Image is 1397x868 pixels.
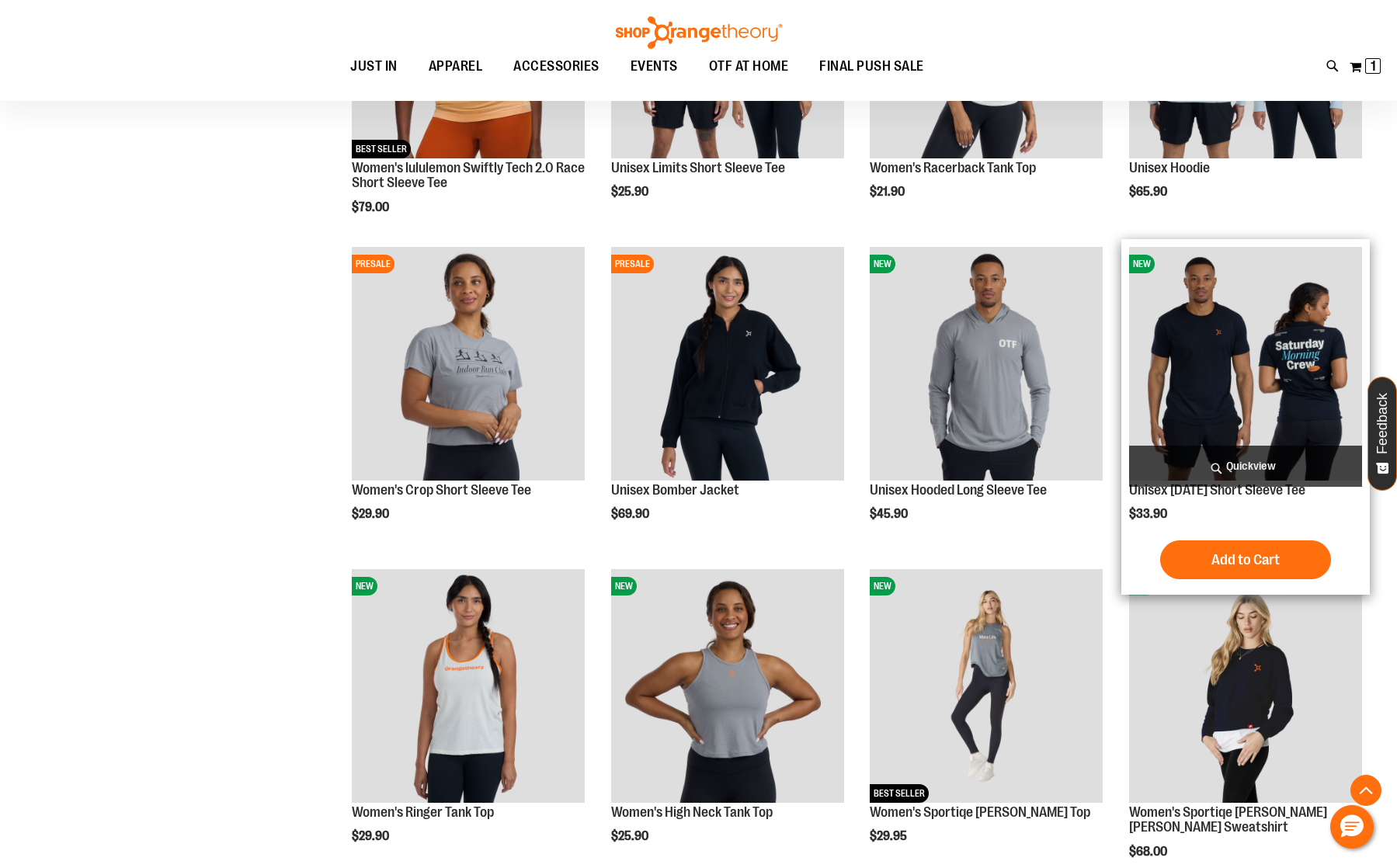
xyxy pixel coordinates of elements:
[611,577,637,595] span: NEW
[870,569,1103,802] img: Women's Sportiqe Janie Tank Top
[709,49,789,84] span: OTF AT HOME
[352,507,391,521] span: $29.90
[870,804,1090,820] a: Women's Sportiqe [PERSON_NAME] Top
[611,160,785,175] a: Unisex Limits Short Sleeve Tee
[611,507,652,521] span: $69.90
[870,829,909,843] span: $29.95
[1367,377,1397,491] button: Feedback - Show survey
[350,49,398,84] span: JUST IN
[1129,446,1362,487] a: Quickview
[1160,540,1331,579] button: Add to Cart
[352,247,585,482] a: Image of Womens Crop TeePRESALE
[352,160,585,191] a: Women's lululemon Swiftly Tech 2.0 Race Short Sleeve Tee
[344,239,593,561] div: product
[1129,507,1169,521] span: $33.90
[352,829,391,843] span: $29.90
[611,247,844,480] img: Image of Unisex Bomber Jacket
[498,49,615,85] a: ACCESSORIES
[1211,551,1280,568] span: Add to Cart
[603,239,852,561] div: product
[429,49,483,84] span: APPAREL
[1129,247,1362,482] a: Image of Unisex Saturday TeeNEW
[1129,804,1327,835] a: Women's Sportiqe [PERSON_NAME] [PERSON_NAME] Sweatshirt
[1129,247,1362,480] img: Image of Unisex Saturday Tee
[870,247,1103,482] a: Image of Unisex Hooded LS TeeNEW
[611,804,773,820] a: Women's High Neck Tank Top
[611,569,844,802] img: Image of Womens BB High Neck Tank Grey
[870,482,1047,498] a: Unisex Hooded Long Sleeve Tee
[870,247,1103,480] img: Image of Unisex Hooded LS Tee
[352,569,585,804] a: Image of Womens Ringer TankNEW
[1371,58,1376,74] span: 1
[1121,239,1370,595] div: product
[1129,845,1169,859] span: $68.00
[352,200,391,214] span: $79.00
[631,49,678,84] span: EVENTS
[1375,393,1390,454] span: Feedback
[613,16,784,49] img: Shop Orangetheory
[1129,569,1362,804] a: Women's Sportiqe Ashlyn French Terry Crewneck SweatshirtNEW
[611,255,654,273] span: PRESALE
[615,49,693,85] a: EVENTS
[352,140,411,158] span: BEST SELLER
[352,247,585,480] img: Image of Womens Crop Tee
[1129,482,1305,498] a: Unisex [DATE] Short Sleeve Tee
[870,569,1103,804] a: Women's Sportiqe Janie Tank TopNEWBEST SELLER
[1129,185,1169,199] span: $65.90
[870,577,895,595] span: NEW
[413,49,499,84] a: APPAREL
[870,160,1036,175] a: Women's Racerback Tank Top
[611,482,739,498] a: Unisex Bomber Jacket
[513,49,599,84] span: ACCESSORIES
[1330,805,1374,849] button: Hello, have a question? Let’s chat.
[611,569,844,804] a: Image of Womens BB High Neck Tank GreyNEW
[352,569,585,802] img: Image of Womens Ringer Tank
[870,185,907,199] span: $21.90
[611,185,651,199] span: $25.90
[870,507,910,521] span: $45.90
[352,255,394,273] span: PRESALE
[870,784,929,803] span: BEST SELLER
[335,49,413,85] a: JUST IN
[611,247,844,482] a: Image of Unisex Bomber JacketPRESALE
[1129,160,1210,175] a: Unisex Hoodie
[352,482,531,498] a: Women's Crop Short Sleeve Tee
[1129,255,1155,273] span: NEW
[862,239,1110,561] div: product
[819,49,924,84] span: FINAL PUSH SALE
[870,255,895,273] span: NEW
[1129,569,1362,802] img: Women's Sportiqe Ashlyn French Terry Crewneck Sweatshirt
[693,49,804,85] a: OTF AT HOME
[352,577,377,595] span: NEW
[611,829,651,843] span: $25.90
[352,804,494,820] a: Women's Ringer Tank Top
[1350,775,1381,806] button: Back To Top
[804,49,940,85] a: FINAL PUSH SALE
